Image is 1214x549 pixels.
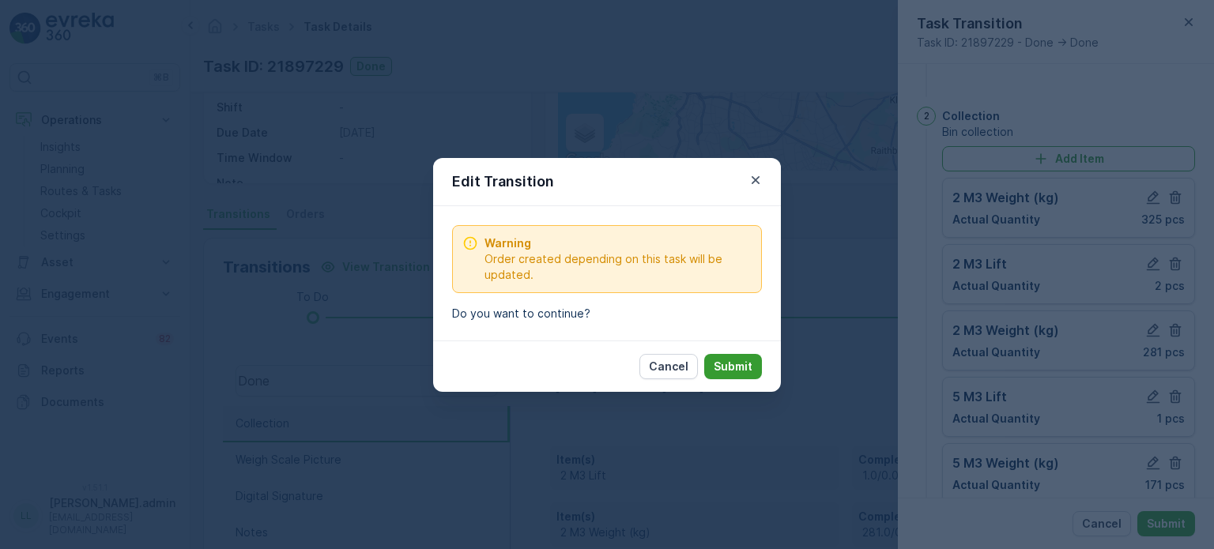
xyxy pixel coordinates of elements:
[484,251,752,283] span: Order created depending on this task will be updated.
[452,171,554,193] p: Edit Transition
[452,306,762,322] p: Do you want to continue?
[484,235,752,251] span: Warning
[704,354,762,379] button: Submit
[639,354,698,379] button: Cancel
[714,359,752,374] p: Submit
[649,359,688,374] p: Cancel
